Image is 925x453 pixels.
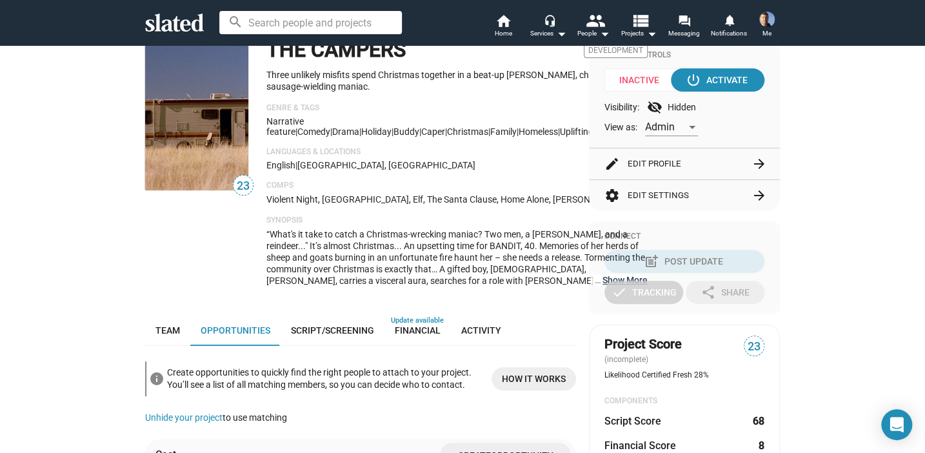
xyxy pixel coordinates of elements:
span: Financial [395,325,441,336]
p: Violent Night, [GEOGRAPHIC_DATA], Elf, The Santa Clause, Home Alone, [PERSON_NAME] [266,194,648,206]
a: More Info about opportunities [492,367,576,390]
mat-icon: power_settings_new [686,72,701,88]
span: 23 [234,177,253,195]
button: Share [686,281,764,304]
mat-icon: headset_mic [544,14,555,26]
span: Script/Screening [291,325,374,336]
span: | [392,126,393,137]
div: to use matching [145,412,576,424]
span: Home [495,26,512,41]
span: buddy [393,126,419,137]
button: …Show More [602,274,648,286]
button: Activate [671,68,764,92]
div: COMPONENTS [604,396,764,407]
a: Script/Screening [281,315,384,346]
span: Projects [621,26,657,41]
h1: THE CAMPERS [266,36,406,64]
button: Projects [616,13,661,41]
span: “What's it take to catch a Christmas-wrecking maniac? Two men, a [PERSON_NAME], and a reindeer...... [266,229,647,356]
mat-icon: notifications [722,14,735,26]
div: Admin Controls [604,50,764,61]
span: Opportunities [201,325,270,336]
p: Languages & Locations [266,147,648,157]
a: Home [481,13,526,41]
span: caper [421,126,445,137]
span: Activity [461,325,501,336]
button: Joel CousinsMe [751,9,782,43]
mat-icon: settings [604,188,620,203]
div: Likelihood Certified Fresh 28% [604,370,764,381]
div: People [577,26,610,41]
dd: 8 [752,439,764,452]
span: uplifting/inspirational [560,126,648,137]
p: Genre & Tags [266,103,648,114]
mat-icon: share [701,285,716,300]
span: English [266,160,295,170]
span: Inactive [604,68,682,92]
mat-icon: arrow_drop_down [597,26,612,41]
p: Comps [266,181,648,191]
span: How it works [502,367,566,390]
mat-icon: arrow_forward [751,188,767,203]
span: Messaging [668,26,700,41]
mat-icon: check [612,285,627,300]
span: Admin [645,121,675,133]
a: Team [145,315,190,346]
span: family [490,126,517,137]
div: Share [701,281,750,304]
a: Financial [384,315,451,346]
dt: Financial Score [604,439,676,452]
a: Notifications [706,13,751,41]
span: Project Score [604,336,682,353]
span: | [488,126,490,137]
mat-icon: arrow_forward [751,156,767,172]
a: Unhide your project [145,412,223,423]
span: 23 [744,338,764,356]
span: Notifications [711,26,747,41]
span: | [295,126,297,137]
div: Create opportunities to quickly find the right people to attach to your project. You’ll see a lis... [167,364,481,393]
span: Development [584,43,648,58]
div: Post Update [646,250,723,273]
span: Drama [332,126,359,137]
span: [GEOGRAPHIC_DATA], [GEOGRAPHIC_DATA] [297,160,475,170]
span: Holiday [361,126,392,137]
span: | [558,126,560,137]
mat-icon: edit [604,156,620,172]
span: | [330,126,332,137]
button: Edit Settings [604,180,764,211]
div: Tracking [612,281,677,304]
span: Me [762,26,771,41]
mat-icon: home [495,13,511,28]
mat-icon: forum [677,14,690,26]
div: Activate [688,68,748,92]
mat-icon: post_add [644,254,659,269]
mat-icon: people [586,11,604,30]
a: Activity [451,315,512,346]
span: View as: [604,121,637,134]
span: | [359,126,361,137]
span: Christmas [447,126,488,137]
img: Joel Cousins [759,12,775,27]
mat-icon: info [149,371,164,387]
button: Edit Profile [604,148,764,179]
p: Synopsis [266,216,648,226]
span: … [589,274,602,286]
button: Post Update [604,250,764,273]
div: Open Intercom Messenger [881,409,912,440]
span: | [445,126,447,137]
mat-icon: visibility_off [647,99,662,115]
p: Three unlikely misfits spend Christmas together in a beat-up [PERSON_NAME], chasing after a sausa... [266,69,648,93]
div: Visibility: Hidden [604,99,764,115]
input: Search people and projects [219,11,402,34]
div: Services [530,26,566,41]
mat-icon: view_list [631,11,650,30]
img: THE CAMPERS [145,37,248,190]
span: Comedy [297,126,330,137]
span: homeless [519,126,558,137]
button: Services [526,13,571,41]
button: People [571,13,616,41]
span: Narrative feature [266,116,304,137]
button: Tracking [604,281,683,304]
dd: 68 [752,414,764,428]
